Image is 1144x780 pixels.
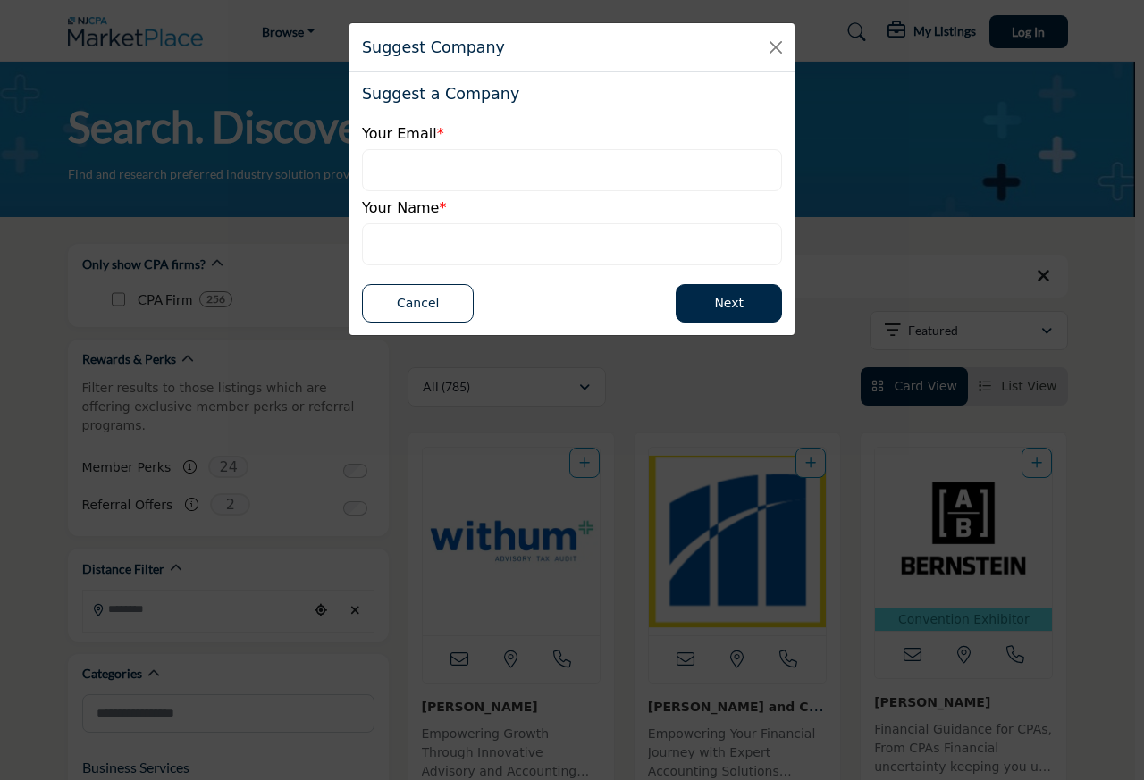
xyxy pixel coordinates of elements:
h1: Suggest Company [362,36,505,59]
h5: Suggest a Company [362,85,519,104]
label: Your Email [362,123,444,145]
button: Cancel [362,284,474,323]
button: Next [676,284,782,323]
button: Close [763,35,788,60]
label: Your Name [362,197,446,219]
